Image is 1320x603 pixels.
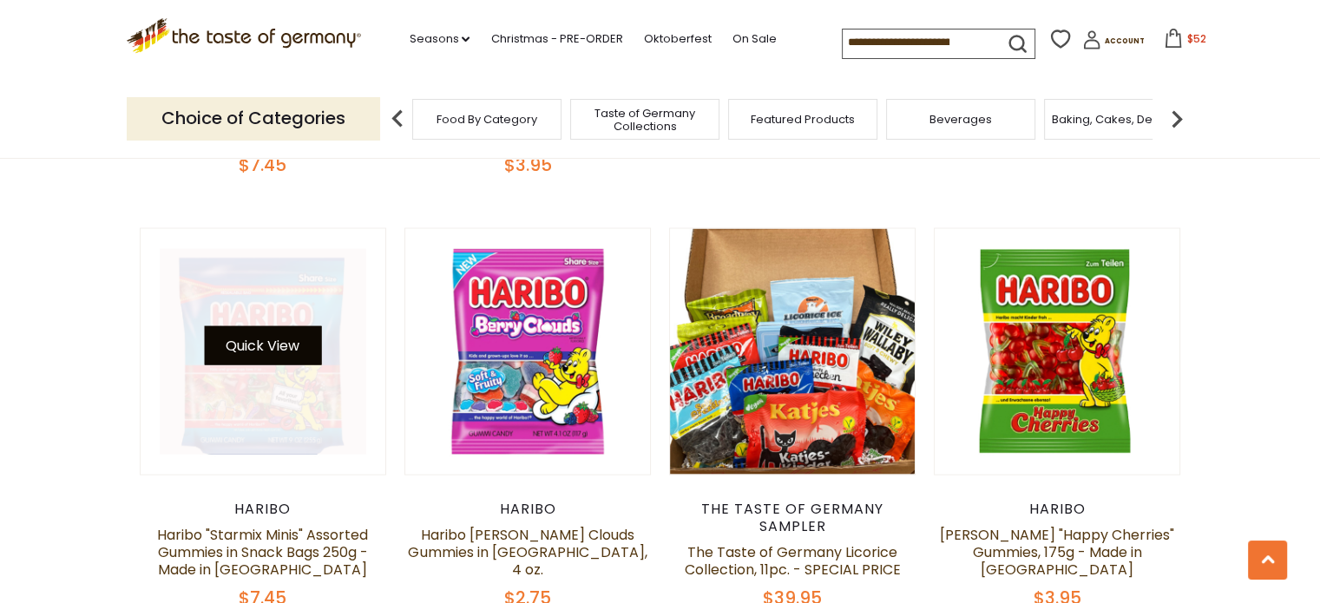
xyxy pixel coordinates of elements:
img: previous arrow [380,102,415,136]
div: Haribo [140,501,387,518]
a: On Sale [732,29,776,49]
a: The Taste of Germany Licorice Collection, 11pc. - SPECIAL PRICE [685,542,901,580]
span: Account [1105,36,1145,46]
a: Food By Category [437,113,537,126]
a: Haribo "Starmix Minis" Assorted Gummies in Snack Bags 250g - Made in [GEOGRAPHIC_DATA] [157,525,368,580]
a: Beverages [929,113,992,126]
a: Baking, Cakes, Desserts [1052,113,1186,126]
a: [PERSON_NAME] "Happy Cherries" Gummies, 175g - Made in [GEOGRAPHIC_DATA] [940,525,1174,580]
div: Haribo [934,501,1181,518]
a: Account [1082,30,1145,56]
div: The Taste of Germany Sampler [669,501,916,535]
span: $3.95 [503,153,551,177]
button: $52 [1148,29,1222,55]
a: Haribo [PERSON_NAME] Clouds Gummies in [GEOGRAPHIC_DATA], 4 oz. [408,525,647,580]
button: Quick View [204,326,321,365]
img: Haribo "Happy Cherries" Gummies, 175g - Made in Germany [935,229,1180,475]
img: Haribo "Starmix Minis" Assorted Gummies in Snack Bags 250g - Made in Germany [141,229,386,475]
a: Featured Products [751,113,855,126]
a: Oktoberfest [643,29,711,49]
span: $7.45 [239,153,286,177]
img: Haribo Berry Clouds Gummies in Bag, 4 oz. [405,229,651,475]
img: next arrow [1159,102,1194,136]
img: The Taste of Germany Licorice Collection, 11pc. - SPECIAL PRICE [670,229,916,475]
span: $52 [1186,31,1205,46]
a: Seasons [409,29,470,49]
a: Taste of Germany Collections [575,107,714,133]
a: Christmas - PRE-ORDER [490,29,622,49]
p: Choice of Categories [127,97,380,140]
div: Haribo [404,501,652,518]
